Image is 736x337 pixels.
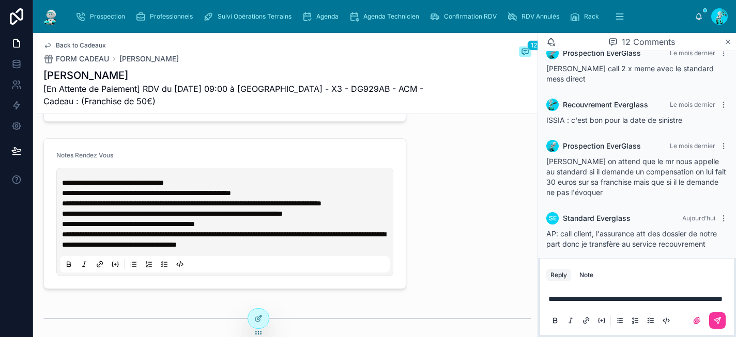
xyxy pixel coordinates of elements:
[549,214,557,222] span: SE
[200,7,299,26] a: Suivi Opérations Terrains
[584,12,599,21] span: Rack
[444,12,497,21] span: Confirmation RDV
[43,41,106,50] a: Back to Cadeaux
[218,12,292,21] span: Suivi Opérations Terrains
[56,151,113,159] span: Notes Rendez Vous
[299,7,346,26] a: Agenda
[119,54,179,64] a: [PERSON_NAME]
[546,229,717,248] span: AP: call client, l'assurance att des dossier de notre part donc je transfère au service recouvrement
[132,7,200,26] a: Professionnels
[563,213,631,223] span: Standard Everglass
[546,157,726,197] span: [PERSON_NAME] on attend que le mr nous appelle au standard si il demande un compensation on lui f...
[546,64,714,83] span: [PERSON_NAME] call 2 x meme avec le standard mess direct
[575,269,597,281] button: Note
[522,12,559,21] span: RDV Annulés
[519,46,531,59] button: 12
[68,5,695,28] div: scrollable content
[316,12,339,21] span: Agenda
[90,12,125,21] span: Prospection
[41,8,60,25] img: App logo
[546,269,571,281] button: Reply
[670,49,715,57] span: Le mois dernier
[426,7,504,26] a: Confirmation RDV
[682,214,715,222] span: Aujourd’hui
[546,116,682,124] span: ISSIA : c'est bon pour la date de sinistre
[563,48,641,58] span: Prospection EverGlass
[363,12,419,21] span: Agenda Technicien
[43,68,454,83] h1: [PERSON_NAME]
[72,7,132,26] a: Prospection
[56,54,109,64] span: FORM CADEAU
[527,40,541,51] span: 12
[56,41,106,50] span: Back to Cadeaux
[563,100,648,110] span: Recouvrement Everglass
[43,83,454,107] span: [En Attente de Paiement] RDV du [DATE] 09:00 à [GEOGRAPHIC_DATA] - X3 - DG929AB - ACM - Cadeau : ...
[346,7,426,26] a: Agenda Technicien
[579,271,593,279] div: Note
[670,142,715,150] span: Le mois dernier
[566,7,606,26] a: Rack
[43,54,109,64] a: FORM CADEAU
[622,36,675,48] span: 12 Comments
[150,12,193,21] span: Professionnels
[670,101,715,108] span: Le mois dernier
[504,7,566,26] a: RDV Annulés
[563,141,641,151] span: Prospection EverGlass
